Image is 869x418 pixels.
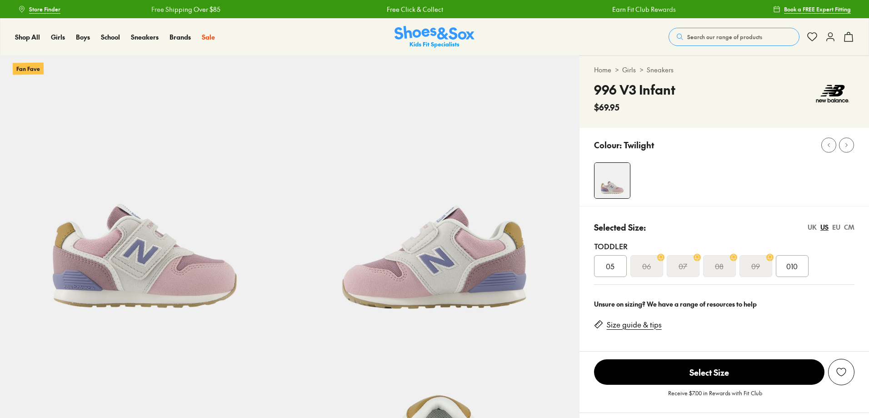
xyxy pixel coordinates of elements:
p: Receive $7.00 in Rewards with Fit Club [668,389,762,405]
a: Home [594,65,611,75]
s: 09 [751,261,760,272]
span: Girls [51,32,65,41]
h4: 996 V3 Infant [594,80,675,99]
a: Store Finder [18,1,60,17]
span: Sneakers [131,32,159,41]
a: Boys [76,32,90,42]
span: Store Finder [29,5,60,13]
a: Free Shipping Over $85 [151,5,220,14]
p: Fan Fave [13,62,44,75]
button: Add to Wishlist [828,359,854,385]
a: Shop All [15,32,40,42]
a: Shoes & Sox [395,26,474,48]
button: Search our range of products [669,28,799,46]
span: $69.95 [594,101,619,113]
a: Free Click & Collect [386,5,443,14]
span: Brands [170,32,191,41]
span: 010 [786,261,798,272]
a: Girls [622,65,636,75]
a: Earn Fit Club Rewards [612,5,675,14]
img: Vendor logo [811,80,854,107]
span: Boys [76,32,90,41]
p: Twilight [624,139,654,151]
span: 05 [606,261,614,272]
p: Selected Size: [594,221,646,233]
a: Sneakers [131,32,159,42]
span: Shop All [15,32,40,41]
div: EU [832,222,840,232]
span: School [101,32,120,41]
img: 4-522573_1 [594,163,630,198]
a: Book a FREE Expert Fitting [773,1,851,17]
img: 5-522574_1 [290,55,579,345]
span: Sale [202,32,215,41]
p: Colour: [594,139,622,151]
div: CM [844,222,854,232]
div: US [820,222,829,232]
img: SNS_Logo_Responsive.svg [395,26,474,48]
div: Unsure on sizing? We have a range of resources to help [594,299,854,309]
a: School [101,32,120,42]
s: 06 [642,261,651,272]
span: Search our range of products [687,33,762,41]
div: UK [808,222,817,232]
s: 07 [679,261,687,272]
a: Sneakers [647,65,674,75]
div: > > [594,65,854,75]
a: Size guide & tips [607,320,662,330]
a: Sale [202,32,215,42]
button: Select Size [594,359,824,385]
s: 08 [715,261,724,272]
div: Toddler [594,241,854,252]
span: Book a FREE Expert Fitting [784,5,851,13]
a: Brands [170,32,191,42]
a: Girls [51,32,65,42]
